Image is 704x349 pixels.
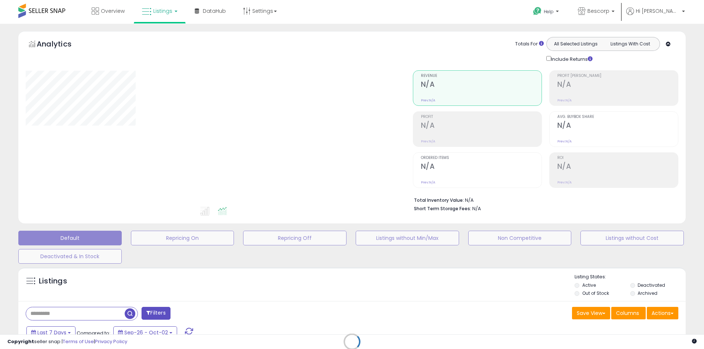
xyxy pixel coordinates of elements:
h2: N/A [421,80,542,90]
span: Ordered Items [421,156,542,160]
button: All Selected Listings [549,39,603,49]
h2: N/A [557,121,678,131]
a: Hi [PERSON_NAME] [626,7,685,24]
a: Help [527,1,566,24]
span: Hi [PERSON_NAME] [636,7,680,15]
h2: N/A [557,162,678,172]
span: Overview [101,7,125,15]
button: Listings without Cost [580,231,684,245]
small: Prev: N/A [557,139,572,144]
strong: Copyright [7,338,34,345]
h2: N/A [421,162,542,172]
span: Profit [421,115,542,119]
button: Deactivated & In Stock [18,249,122,264]
div: Include Returns [541,55,601,63]
span: Revenue [421,74,542,78]
button: Listings With Cost [603,39,657,49]
h5: Analytics [37,39,86,51]
small: Prev: N/A [421,98,435,103]
li: N/A [414,195,673,204]
button: Listings without Min/Max [356,231,459,245]
div: seller snap | | [7,338,127,345]
span: Bescorp [587,7,609,15]
div: Totals For [515,41,544,48]
small: Prev: N/A [421,139,435,144]
span: ROI [557,156,678,160]
small: Prev: N/A [557,180,572,185]
i: Get Help [533,7,542,16]
span: Avg. Buybox Share [557,115,678,119]
b: Short Term Storage Fees: [414,205,471,212]
small: Prev: N/A [557,98,572,103]
h2: N/A [421,121,542,131]
button: Non Competitive [468,231,572,245]
span: N/A [472,205,481,212]
span: Profit [PERSON_NAME] [557,74,678,78]
button: Default [18,231,122,245]
small: Prev: N/A [421,180,435,185]
h2: N/A [557,80,678,90]
button: Repricing Off [243,231,346,245]
span: DataHub [203,7,226,15]
b: Total Inventory Value: [414,197,464,203]
span: Listings [153,7,172,15]
span: Help [544,8,554,15]
button: Repricing On [131,231,234,245]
